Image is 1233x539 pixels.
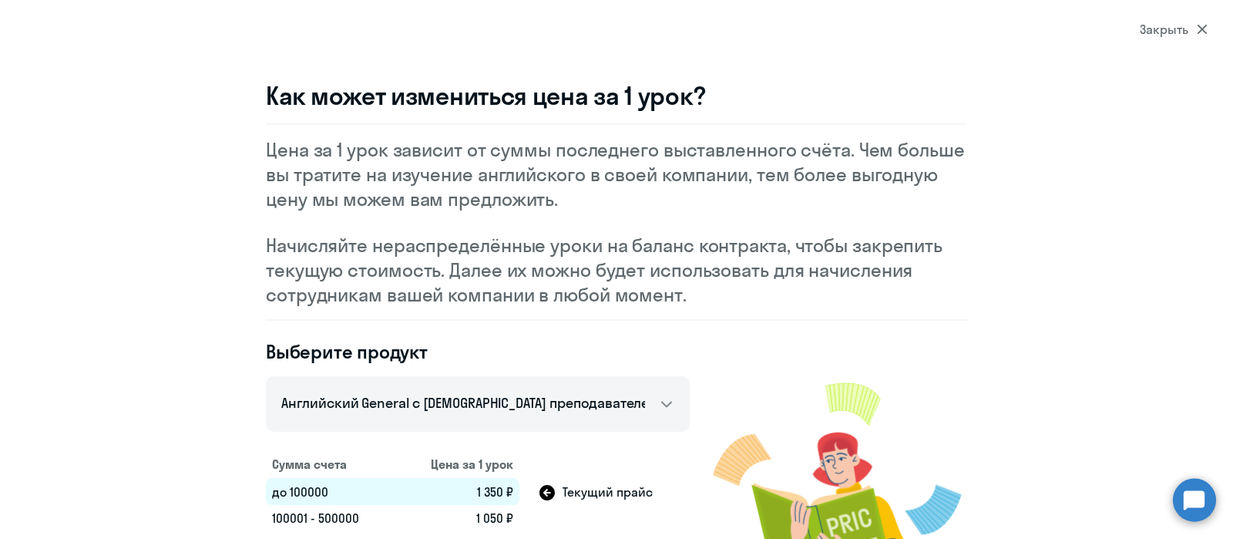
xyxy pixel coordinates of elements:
[266,137,967,211] p: Цена за 1 урок зависит от суммы последнего выставленного счёта. Чем больше вы тратите на изучение...
[266,450,404,478] th: Сумма счета
[404,478,519,505] td: 1 350 ₽
[266,339,690,364] h4: Выберите продукт
[266,505,404,531] td: 100001 - 500000
[266,233,967,307] p: Начисляйте нераспределённые уроки на баланс контракта, чтобы закрепить текущую стоимость. Далее и...
[266,80,967,111] h3: Как может измениться цена за 1 урок?
[1140,20,1208,39] div: Закрыть
[519,478,690,505] td: Текущий прайс
[266,478,404,505] td: до 100000
[404,450,519,478] th: Цена за 1 урок
[404,505,519,531] td: 1 050 ₽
